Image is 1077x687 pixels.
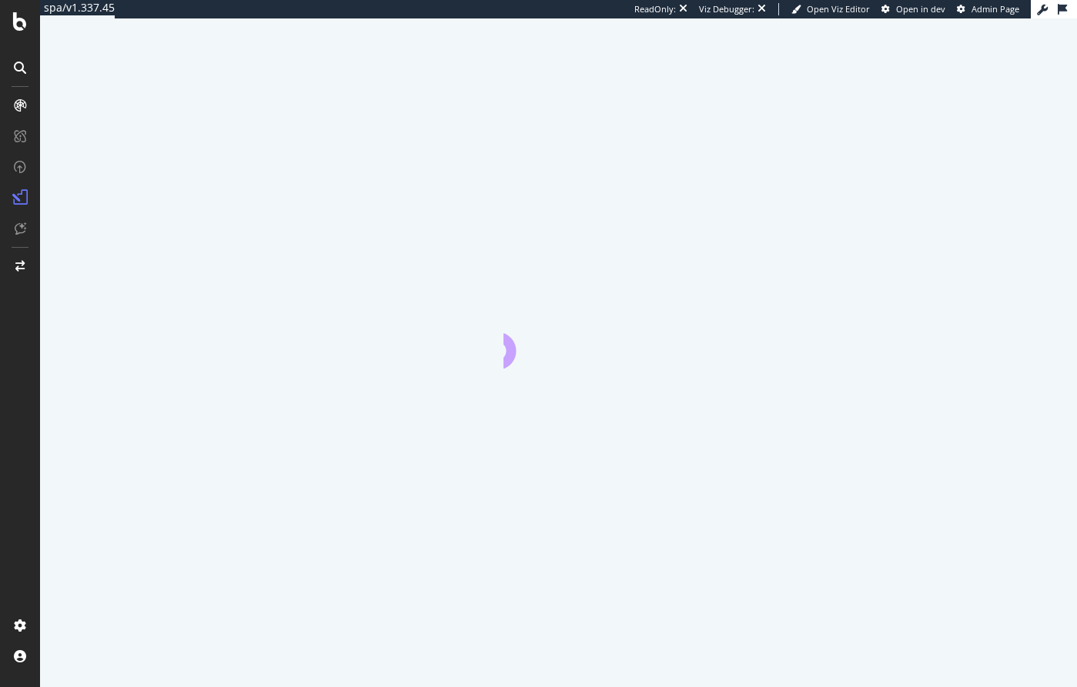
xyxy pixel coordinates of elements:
div: animation [503,313,614,369]
span: Admin Page [972,3,1019,15]
a: Admin Page [957,3,1019,15]
span: Open in dev [896,3,945,15]
div: Viz Debugger: [699,3,754,15]
a: Open Viz Editor [791,3,870,15]
div: ReadOnly: [634,3,676,15]
span: Open Viz Editor [807,3,870,15]
a: Open in dev [881,3,945,15]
